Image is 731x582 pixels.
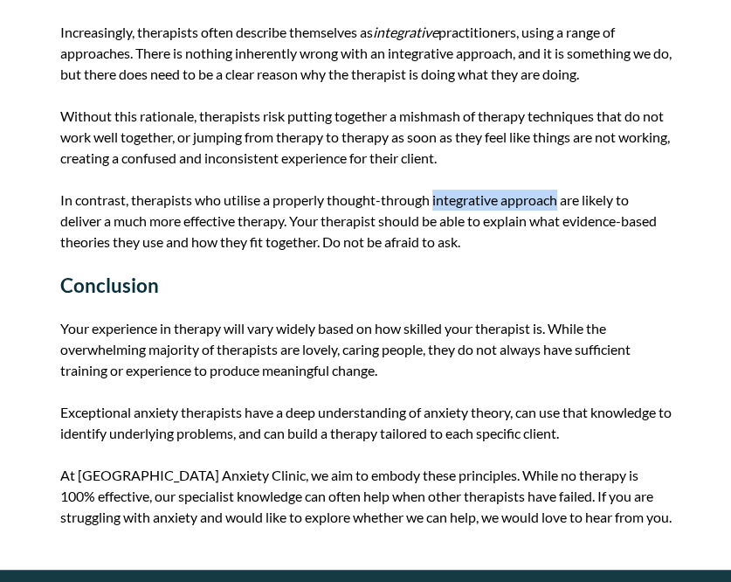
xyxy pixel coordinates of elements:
[373,24,438,40] em: integrative
[60,402,672,444] p: Exceptional anxiety therapists have a deep understanding of anxiety theory, can use that knowledg...
[60,465,672,528] p: At [GEOGRAPHIC_DATA] Anxiety Clinic, we aim to embody these principles. While no therapy is 100% ...
[60,274,672,297] h2: Conclusion
[60,22,672,85] p: Increasingly, therapists often describe themselves as practitioners, using a range of approaches....
[60,106,672,169] p: Without this rationale, therapists risk putting together a mishmash of therapy techniques that do...
[60,318,672,381] p: Your experience in therapy will vary widely based on how skilled your therapist is. While the ove...
[60,190,672,253] p: In contrast, therapists who utilise a properly thought-through integrative approach are likely to...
